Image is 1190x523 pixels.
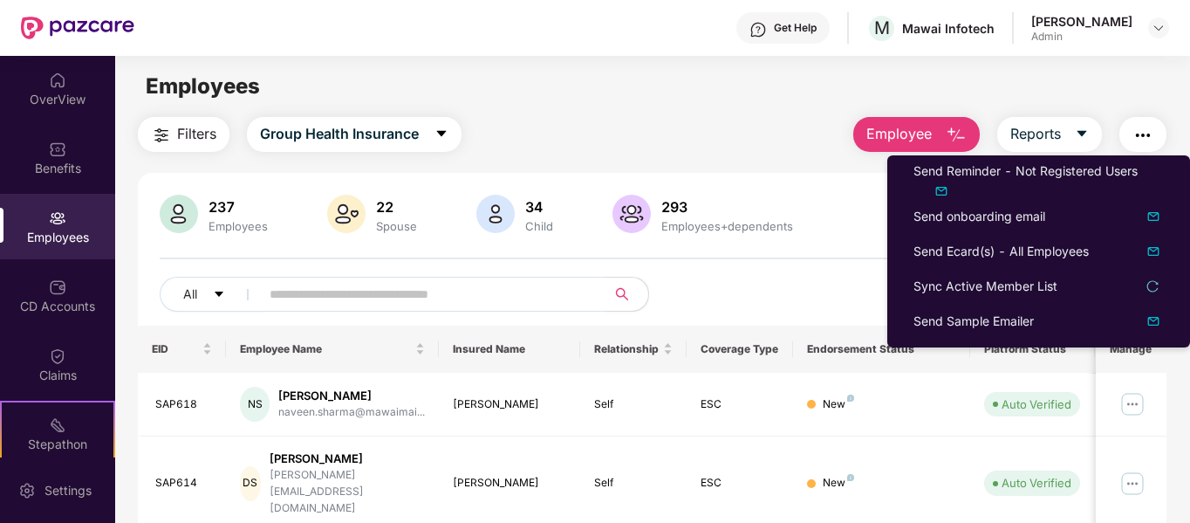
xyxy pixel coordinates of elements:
[177,123,216,145] span: Filters
[247,117,462,152] button: Group Health Insurancecaret-down
[439,326,581,373] th: Insured Name
[49,279,66,296] img: svg+xml;base64,PHN2ZyBpZD0iQ0RfQWNjb3VudHMiIGRhdGEtbmFtZT0iQ0QgQWNjb3VudHMiIHhtbG5zPSJodHRwOi8vd3...
[807,342,956,356] div: Endorsement Status
[1002,474,1071,492] div: Auto Verified
[213,288,225,302] span: caret-down
[1146,280,1159,292] span: reload
[205,198,271,216] div: 237
[205,219,271,233] div: Employees
[155,396,213,413] div: SAP618
[594,342,660,356] span: Relationship
[1118,390,1146,418] img: manageButton
[1143,206,1164,227] img: dropDownIcon
[913,242,1089,261] div: Send Ecard(s) - All Employees
[160,195,198,233] img: svg+xml;base64,PHN2ZyB4bWxucz0iaHR0cDovL3d3dy53My5vcmcvMjAwMC9zdmciIHhtbG5zOnhsaW5rPSJodHRwOi8vd3...
[260,123,419,145] span: Group Health Insurance
[605,287,639,301] span: search
[434,127,448,142] span: caret-down
[138,117,229,152] button: Filters
[913,207,1045,226] div: Send onboarding email
[373,198,421,216] div: 22
[270,451,425,467] div: [PERSON_NAME]
[1075,127,1089,142] span: caret-down
[160,277,266,312] button: Allcaret-down
[476,195,515,233] img: svg+xml;base64,PHN2ZyB4bWxucz0iaHR0cDovL3d3dy53My5vcmcvMjAwMC9zdmciIHhtbG5zOnhsaW5rPSJodHRwOi8vd3...
[49,210,66,227] img: svg+xml;base64,PHN2ZyBpZD0iRW1wbG95ZWVzIiB4bWxucz0iaHR0cDovL3d3dy53My5vcmcvMjAwMC9zdmciIHdpZHRoPS...
[701,475,779,492] div: ESC
[1143,241,1164,262] img: dropDownIcon
[155,475,213,492] div: SAP614
[1143,311,1164,332] img: svg+xml;base64,PHN2ZyB4bWxucz0iaHR0cDovL3d3dy53My5vcmcvMjAwMC9zdmciIHhtbG5zOnhsaW5rPSJodHRwOi8vd3...
[49,141,66,158] img: svg+xml;base64,PHN2ZyBpZD0iQmVuZWZpdHMiIHhtbG5zPSJodHRwOi8vd3d3LnczLm9yZy8yMDAwL3N2ZyIgd2lkdGg9Ij...
[594,475,673,492] div: Self
[226,326,439,373] th: Employee Name
[1010,123,1061,145] span: Reports
[612,195,651,233] img: svg+xml;base64,PHN2ZyB4bWxucz0iaHR0cDovL3d3dy53My5vcmcvMjAwMC9zdmciIHhtbG5zOnhsaW5rPSJodHRwOi8vd3...
[49,72,66,89] img: svg+xml;base64,PHN2ZyBpZD0iSG9tZSIgeG1sbnM9Imh0dHA6Ly93d3cudzMub3JnLzIwMDAvc3ZnIiB3aWR0aD0iMjAiIG...
[913,312,1034,331] div: Send Sample Emailer
[658,219,797,233] div: Employees+dependents
[913,277,1057,296] div: Sync Active Member List
[373,219,421,233] div: Spouse
[138,326,227,373] th: EID
[18,482,36,499] img: svg+xml;base64,PHN2ZyBpZD0iU2V0dGluZy0yMHgyMCIgeG1sbnM9Imh0dHA6Ly93d3cudzMub3JnLzIwMDAvc3ZnIiB3aW...
[522,198,557,216] div: 34
[151,125,172,146] img: svg+xml;base64,PHN2ZyB4bWxucz0iaHR0cDovL3d3dy53My5vcmcvMjAwMC9zdmciIHdpZHRoPSIyNCIgaGVpZ2h0PSIyNC...
[658,198,797,216] div: 293
[874,17,890,38] span: M
[278,404,425,421] div: naveen.sharma@mawaimai...
[580,326,687,373] th: Relationship
[701,396,779,413] div: ESC
[902,20,995,37] div: Mawai Infotech
[1031,13,1132,30] div: [PERSON_NAME]
[866,123,932,145] span: Employee
[146,73,260,99] span: Employees
[240,466,260,501] div: DS
[453,475,567,492] div: [PERSON_NAME]
[1118,470,1146,498] img: manageButton
[823,475,854,492] div: New
[49,416,66,434] img: svg+xml;base64,PHN2ZyB4bWxucz0iaHR0cDovL3d3dy53My5vcmcvMjAwMC9zdmciIHdpZHRoPSIyMSIgaGVpZ2h0PSIyMC...
[913,162,1138,181] div: Send Reminder - Not Registered Users
[1031,30,1132,44] div: Admin
[823,396,854,413] div: New
[39,482,97,499] div: Settings
[749,21,767,38] img: svg+xml;base64,PHN2ZyBpZD0iSGVscC0zMngzMiIgeG1sbnM9Imh0dHA6Ly93d3cudzMub3JnLzIwMDAvc3ZnIiB3aWR0aD...
[847,395,854,402] img: svg+xml;base64,PHN2ZyB4bWxucz0iaHR0cDovL3d3dy53My5vcmcvMjAwMC9zdmciIHdpZHRoPSI4IiBoZWlnaHQ9IjgiIH...
[847,474,854,481] img: svg+xml;base64,PHN2ZyB4bWxucz0iaHR0cDovL3d3dy53My5vcmcvMjAwMC9zdmciIHdpZHRoPSI4IiBoZWlnaHQ9IjgiIH...
[270,467,425,517] div: [PERSON_NAME][EMAIL_ADDRESS][DOMAIN_NAME]
[1132,125,1153,146] img: svg+xml;base64,PHN2ZyB4bWxucz0iaHR0cDovL3d3dy53My5vcmcvMjAwMC9zdmciIHdpZHRoPSIyNCIgaGVpZ2h0PSIyNC...
[522,219,557,233] div: Child
[687,326,793,373] th: Coverage Type
[21,17,134,39] img: New Pazcare Logo
[453,396,567,413] div: [PERSON_NAME]
[1002,396,1071,413] div: Auto Verified
[774,21,817,35] div: Get Help
[327,195,366,233] img: svg+xml;base64,PHN2ZyB4bWxucz0iaHR0cDovL3d3dy53My5vcmcvMjAwMC9zdmciIHhtbG5zOnhsaW5rPSJodHRwOi8vd3...
[183,285,197,304] span: All
[931,181,952,202] img: dropDownIcon
[853,117,980,152] button: Employee
[2,436,113,453] div: Stepathon
[278,388,425,404] div: [PERSON_NAME]
[605,277,649,312] button: search
[1152,21,1166,35] img: svg+xml;base64,PHN2ZyBpZD0iRHJvcGRvd24tMzJ4MzIiIHhtbG5zPSJodHRwOi8vd3d3LnczLm9yZy8yMDAwL3N2ZyIgd2...
[240,387,270,422] div: NS
[152,342,200,356] span: EID
[946,125,967,146] img: svg+xml;base64,PHN2ZyB4bWxucz0iaHR0cDovL3d3dy53My5vcmcvMjAwMC9zdmciIHhtbG5zOnhsaW5rPSJodHRwOi8vd3...
[594,396,673,413] div: Self
[997,117,1102,152] button: Reportscaret-down
[49,348,66,365] img: svg+xml;base64,PHN2ZyBpZD0iQ2xhaW0iIHhtbG5zPSJodHRwOi8vd3d3LnczLm9yZy8yMDAwL3N2ZyIgd2lkdGg9IjIwIi...
[240,342,412,356] span: Employee Name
